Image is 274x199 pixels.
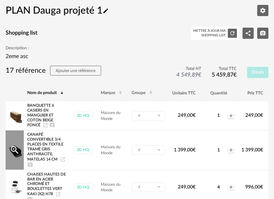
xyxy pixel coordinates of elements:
[73,183,94,191] a: 3D HQ
[228,147,234,153] span: Plus icon
[245,30,251,35] span: Share Variant icon
[73,146,94,154] a: 3D HQ
[101,145,120,155] span: Maisons du Monde
[6,4,109,17] h2: PLAN Dauga projeté 1
[132,111,165,121] div: Sélectionner un groupe
[132,91,146,95] span: Groupe
[49,123,55,127] span: Ajouter un commentaire
[198,72,201,78] span: €
[233,72,237,78] span: €
[73,146,93,154] div: 3D HQ
[176,66,201,72] span: Total HT
[252,70,264,75] span: Devis
[101,183,120,192] span: Maisons du Monde
[212,72,237,78] span: 5 459,87
[27,104,54,127] span: Banquette 6 casiers en manguier et coton beige foncé
[27,172,66,196] span: Chaises hautes de bar en acier chromé et bouclettes vert kaki (x2) H78
[260,8,266,13] span: Editer les paramètres
[55,192,61,196] a: Launch icon
[228,184,234,190] span: Plus icon
[247,67,269,78] button: Devis
[50,66,101,76] button: Ajouter une référence
[260,185,263,190] span: €
[228,113,234,119] span: Plus icon
[56,69,96,73] span: Ajouter une référence
[260,113,263,118] span: €
[199,85,238,101] th: Quantité
[193,148,196,152] span: €
[210,184,227,190] div: 4
[9,145,20,155] span: Magnify Plus Outline icon
[73,112,94,120] a: 3D HQ
[245,113,263,118] span: 249,00
[238,85,267,101] th: Prix TTC
[193,185,196,190] span: €
[6,53,268,60] p: 2eme asc
[132,182,165,192] div: Sélectionner un groupe
[241,148,263,152] span: 1 399,00
[43,123,48,127] a: Launch icon
[210,147,227,153] div: 1
[257,5,268,16] button: Editer les paramètres
[7,108,22,123] img: Product pack shot
[132,145,165,155] div: Sélectionner un groupe
[212,66,237,72] span: Total TTC
[7,180,22,194] img: Product pack shot
[73,112,93,120] div: 3D HQ
[178,185,196,190] span: 249,00
[229,31,236,35] span: Refresh icon
[60,157,65,161] a: Launch icon
[73,183,93,191] div: 3D HQ
[169,85,199,101] th: Unitaire TTC
[193,29,226,37] div: Mettre à jour ma Shopping List
[27,163,33,167] span: Ajouter un commentaire
[174,148,196,152] span: 1 399,00
[257,28,268,39] button: Camera icon
[176,72,201,78] span: 4 549,89
[6,66,101,76] h3: 17 référence
[245,185,263,190] span: 996,00
[27,133,63,161] span: Canapé convertible 3/4 places en textile tramé gris anthracite, matelas 14 cm
[228,29,237,38] button: Refresh icon
[193,113,196,118] span: €
[210,113,227,118] div: 1
[243,28,254,39] button: Share Variant icon
[260,30,266,35] span: Camera icon
[6,29,37,37] h4: Shopping list
[6,45,268,51] h5: Description :
[260,148,263,152] span: €
[101,91,115,95] span: Marque
[103,6,109,15] span: Pencil icon
[27,91,57,95] span: Nom de produit
[178,113,196,118] span: 249,00
[101,111,120,121] span: Maisons du Monde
